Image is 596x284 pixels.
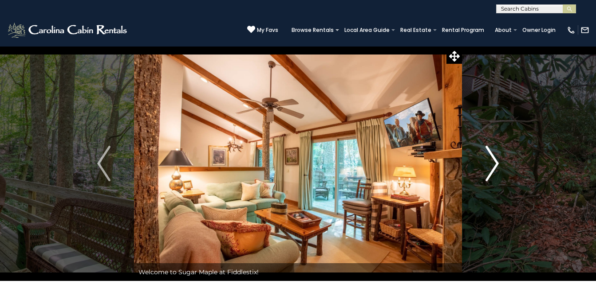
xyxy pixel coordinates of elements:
a: Real Estate [396,24,436,36]
a: Local Area Guide [340,24,394,36]
img: White-1-2.png [7,21,130,39]
a: My Favs [247,25,278,35]
a: Owner Login [518,24,560,36]
img: arrow [97,146,111,181]
button: Previous [74,46,134,281]
span: My Favs [257,26,278,34]
img: mail-regular-white.png [580,26,589,35]
button: Next [462,46,522,281]
a: About [490,24,516,36]
img: arrow [485,146,499,181]
a: Rental Program [438,24,489,36]
img: phone-regular-white.png [567,26,576,35]
a: Browse Rentals [287,24,338,36]
div: Welcome to Sugar Maple at Fiddlestix! [134,263,462,281]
